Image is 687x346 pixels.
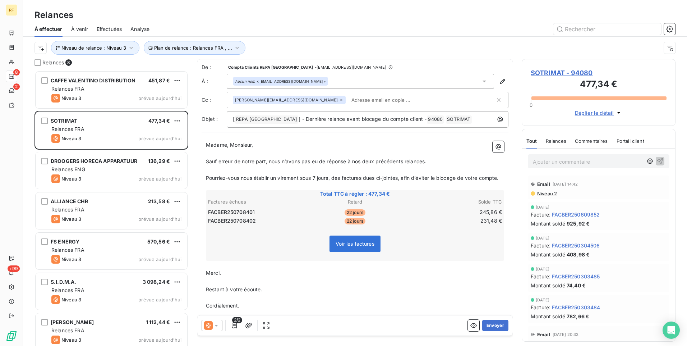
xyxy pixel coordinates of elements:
[299,116,427,122] span: ] - Dernière relance avant blocage du compte client -
[345,218,365,224] span: 22 jours
[51,279,77,285] span: S.I.D.M.A.
[405,198,502,206] th: Solde TTC
[617,138,644,144] span: Portail client
[531,273,550,280] span: Facture :
[531,211,550,218] span: Facture :
[148,158,170,164] span: 136,29 €
[336,241,374,247] span: Voir les factures
[553,23,661,35] input: Rechercher
[34,9,73,22] h3: Relances
[146,319,170,325] span: 1 112,44 €
[51,247,84,253] span: Relances FRA
[531,304,550,311] span: Facture :
[61,45,126,51] span: Niveau de relance : Niveau 3
[575,138,608,144] span: Commentaires
[130,26,149,33] span: Analyse
[42,59,64,66] span: Relances
[51,77,135,83] span: CAFFE VALENTINO DISTRIBUTION
[51,287,84,293] span: Relances FRA
[148,198,170,204] span: 213,58 €
[138,256,181,262] span: prévue aujourd’hui
[531,313,565,320] span: Montant soldé
[553,182,578,186] span: [DATE] 14:42
[34,26,63,33] span: À effectuer
[154,45,232,51] span: Plan de relance : Relances FRA , ...
[51,126,84,132] span: Relances FRA
[228,65,313,69] span: Compta Clients REPA [GEOGRAPHIC_DATA]
[235,79,255,84] em: Aucun nom
[208,209,255,216] span: FACBER250708401
[51,238,79,245] span: FS ENERGY
[427,115,444,124] span: 94080
[51,327,84,333] span: Relances FRA
[61,297,81,302] span: Niveau 3
[6,4,17,16] div: RF
[202,96,227,104] label: Cc :
[536,267,549,271] span: [DATE]
[531,242,550,249] span: Facture :
[537,332,550,337] span: Email
[306,198,404,206] th: Retard
[202,78,227,85] label: À :
[206,302,239,309] span: Cordialement.
[567,282,586,289] span: 74,40 €
[51,206,84,213] span: Relances FRA
[573,109,625,117] button: Déplier le détail
[206,286,262,292] span: Restant à votre écoute.
[71,26,88,33] span: À venir
[207,190,503,197] span: Total TTC à régler : 477,34 €
[148,77,170,83] span: 451,87 €
[235,98,338,102] span: [PERSON_NAME][EMAIL_ADDRESS][DOMAIN_NAME]
[147,238,170,245] span: 570,56 €
[552,211,600,218] span: FACBER250609852
[61,95,81,101] span: Niveau 3
[61,256,81,262] span: Niveau 3
[51,118,77,124] span: SOTRIMAT
[446,115,471,124] span: SOTRIMAT
[546,138,566,144] span: Relances
[232,317,242,323] span: 2/2
[148,118,170,124] span: 477,34 €
[138,337,181,343] span: prévue aujourd’hui
[202,64,227,71] span: De :
[536,191,557,196] span: Niveau 2
[206,175,499,181] span: Pourriez-vous nous établir un virement sous 7 jours, des factures dues ci-jointes, afin d’éviter ...
[531,251,565,258] span: Montant soldé
[552,304,600,311] span: FACBER250303484
[531,282,565,289] span: Montant soldé
[61,136,81,141] span: Niveau 3
[13,83,20,90] span: 2
[206,142,253,148] span: Madame, Monsieur,
[51,158,137,164] span: DROOGERS HORECA APPARATUUR
[531,220,565,227] span: Montant soldé
[51,198,88,204] span: ALLIANCE CHR
[567,251,590,258] span: 408,98 €
[208,198,305,206] th: Factures échues
[552,242,600,249] span: FACBER250304506
[51,319,94,325] span: [PERSON_NAME]
[235,115,298,124] span: REPA [GEOGRAPHIC_DATA]
[65,59,72,66] span: 8
[567,220,590,227] span: 925,92 €
[315,65,386,69] span: - [EMAIL_ADDRESS][DOMAIN_NAME]
[51,166,85,172] span: Relances ENG
[536,205,549,209] span: [DATE]
[51,86,84,92] span: Relances FRA
[8,265,20,272] span: +99
[405,217,502,225] td: 231,48 €
[536,236,549,240] span: [DATE]
[235,79,326,84] div: <[EMAIL_ADDRESS][DOMAIN_NAME]>
[61,176,81,182] span: Niveau 3
[138,95,181,101] span: prévue aujourd’hui
[51,41,139,55] button: Niveau de relance : Niveau 3
[13,69,20,76] span: 8
[206,270,221,276] span: Merci.
[138,136,181,141] span: prévue aujourd’hui
[526,138,537,144] span: Tout
[143,279,170,285] span: 3 098,24 €
[144,41,245,55] button: Plan de relance : Relances FRA , ...
[567,313,589,320] span: 782,66 €
[349,95,432,105] input: Adresse email en copie ...
[61,337,81,343] span: Niveau 3
[138,216,181,222] span: prévue aujourd’hui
